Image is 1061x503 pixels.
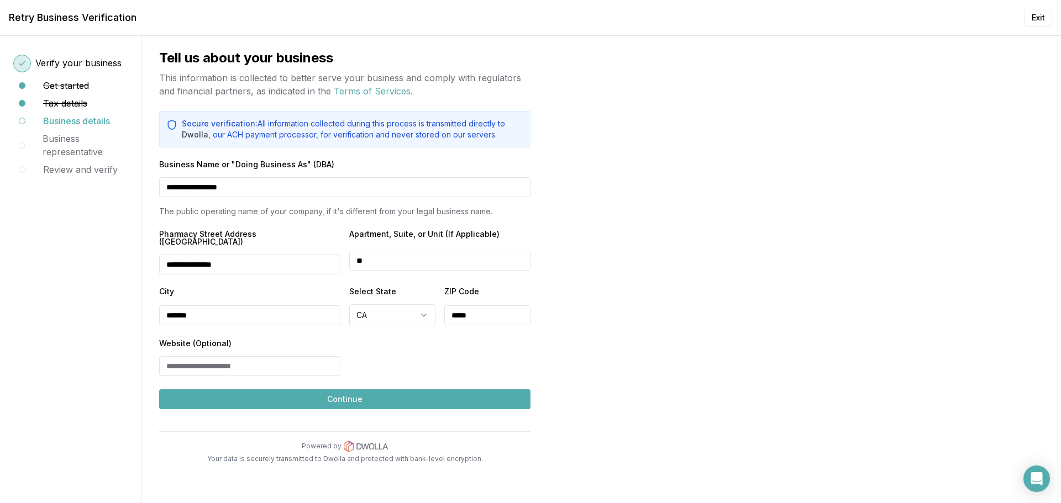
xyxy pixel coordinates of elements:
button: Get started [43,79,89,92]
label: ZIP Code [444,288,530,296]
label: Business Name or "Doing Business As" (DBA) [159,161,530,168]
p: Your data is securely transmitted to Dwolla and protected with bank-level encryption. [159,454,530,463]
label: Apartment, Suite, or Unit (If Applicable) [349,230,530,242]
a: Terms of Services [334,86,411,97]
label: City [159,288,340,296]
label: Pharmacy Street Address ([GEOGRAPHIC_DATA]) [159,230,340,246]
label: Website (Optional) [159,340,340,347]
label: Select State [349,288,435,295]
img: Dwolla [344,441,388,452]
button: Verify your business [35,56,122,70]
div: Open Intercom Messenger [1023,465,1050,492]
p: Powered by [302,442,342,451]
button: Continue [159,389,530,409]
p: This information is collected to better serve your business and comply with regulators and financ... [159,71,530,98]
button: Business representative [43,132,128,158]
button: Review and verify [43,163,118,176]
span: Secure verification: [182,119,258,128]
h2: Tell us about your business [159,49,530,67]
h1: Retry Business Verification [9,10,136,25]
button: Business details [43,114,110,128]
p: All information collected during this process is transmitted directly to , our ACH payment proces... [182,118,523,140]
button: Exit [1025,9,1052,27]
a: Dwolla [182,130,208,139]
p: The public operating name of your company, if it's different from your legal business name. [159,206,530,217]
button: Tax details [43,97,87,110]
